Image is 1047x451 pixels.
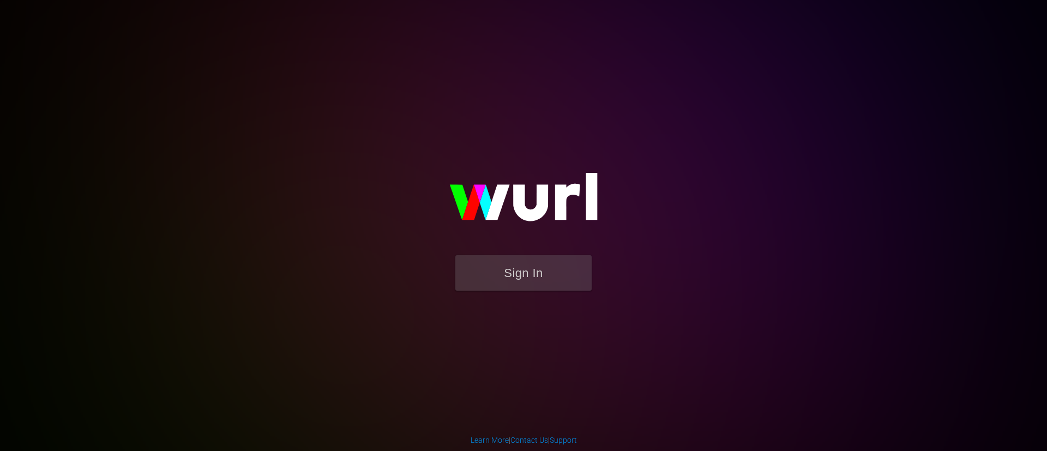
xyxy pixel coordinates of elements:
a: Support [550,436,577,444]
img: wurl-logo-on-black-223613ac3d8ba8fe6dc639794a292ebdb59501304c7dfd60c99c58986ef67473.svg [414,149,633,255]
a: Contact Us [510,436,548,444]
button: Sign In [455,255,592,291]
a: Learn More [471,436,509,444]
div: | | [471,435,577,446]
